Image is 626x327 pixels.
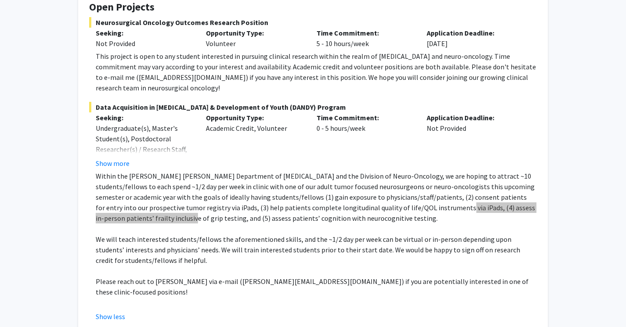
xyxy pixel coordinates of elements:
[310,28,420,49] div: 5 - 10 hours/week
[96,234,537,266] p: We will teach interested students/fellows the aforementioned skills, and the ~1/2 day per week ca...
[96,171,537,223] p: Within the [PERSON_NAME] [PERSON_NAME] Department of [MEDICAL_DATA] and the Division of Neuro-Onc...
[96,51,537,93] div: This project is open to any student interested in pursuing clinical research within the realm of ...
[310,112,420,169] div: 0 - 5 hours/week
[420,28,530,49] div: [DATE]
[199,112,309,169] div: Academic Credit, Volunteer
[96,112,193,123] p: Seeking:
[96,38,193,49] div: Not Provided
[96,158,130,169] button: Show more
[89,102,537,112] span: Data Acquisition in [MEDICAL_DATA] & Development of Youth (DANDY) Program
[317,28,414,38] p: Time Commitment:
[420,112,530,169] div: Not Provided
[96,311,125,322] button: Show less
[7,287,37,320] iframe: Chat
[206,112,303,123] p: Opportunity Type:
[96,276,537,297] p: Please reach out to [PERSON_NAME] via e-mail ([PERSON_NAME][EMAIL_ADDRESS][DOMAIN_NAME]) if you a...
[89,17,537,28] span: Neurosurgical Oncology Outcomes Research Position
[199,28,309,49] div: Volunteer
[206,28,303,38] p: Opportunity Type:
[96,28,193,38] p: Seeking:
[317,112,414,123] p: Time Commitment:
[427,28,524,38] p: Application Deadline:
[96,123,193,176] div: Undergraduate(s), Master's Student(s), Postdoctoral Researcher(s) / Research Staff, Medical Resid...
[89,1,537,14] h4: Open Projects
[427,112,524,123] p: Application Deadline:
